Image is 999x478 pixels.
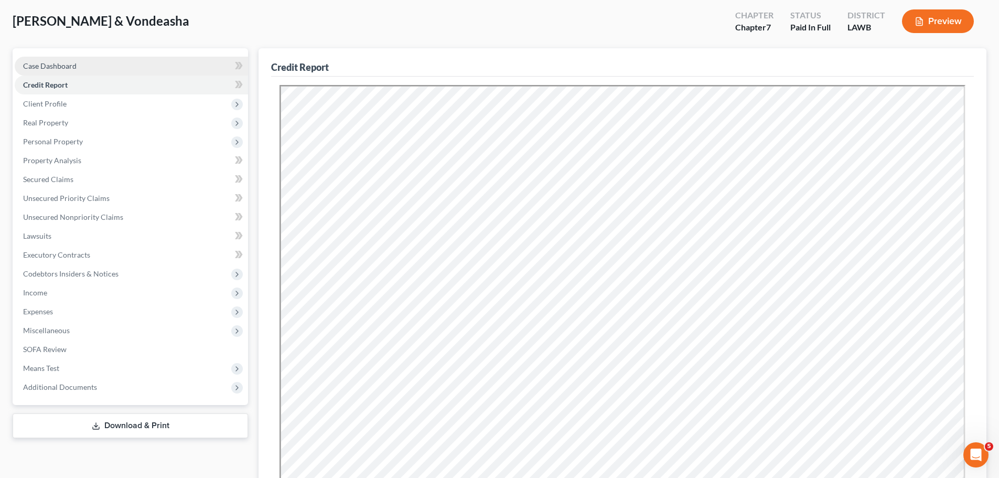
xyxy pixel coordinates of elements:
a: Unsecured Nonpriority Claims [15,208,248,227]
div: Status [790,9,831,22]
span: Personal Property [23,137,83,146]
div: Chapter [735,9,774,22]
div: Paid In Full [790,22,831,34]
div: District [847,9,885,22]
button: Preview [902,9,974,33]
span: Secured Claims [23,175,73,184]
iframe: Intercom live chat [963,442,989,468]
span: Income [23,288,47,297]
a: Unsecured Priority Claims [15,189,248,208]
div: Chapter [735,22,774,34]
span: Executory Contracts [23,250,90,259]
a: Credit Report [15,76,248,94]
div: LAWB [847,22,885,34]
span: Codebtors Insiders & Notices [23,269,119,278]
span: Unsecured Nonpriority Claims [23,213,123,221]
span: Case Dashboard [23,61,77,70]
span: 7 [766,22,771,32]
span: Client Profile [23,99,67,108]
a: Download & Print [13,413,248,438]
span: Lawsuits [23,231,51,240]
span: Means Test [23,364,59,373]
span: 5 [985,442,993,451]
a: Executory Contracts [15,246,248,264]
a: Case Dashboard [15,57,248,76]
span: SOFA Review [23,345,67,354]
span: Miscellaneous [23,326,70,335]
a: Lawsuits [15,227,248,246]
span: Expenses [23,307,53,316]
span: [PERSON_NAME] & Vondeasha [13,13,189,28]
span: Real Property [23,118,68,127]
span: Property Analysis [23,156,81,165]
span: Additional Documents [23,383,97,391]
a: SOFA Review [15,340,248,359]
a: Property Analysis [15,151,248,170]
a: Secured Claims [15,170,248,189]
span: Credit Report [23,80,68,89]
div: Credit Report [271,61,329,73]
span: Unsecured Priority Claims [23,194,110,203]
